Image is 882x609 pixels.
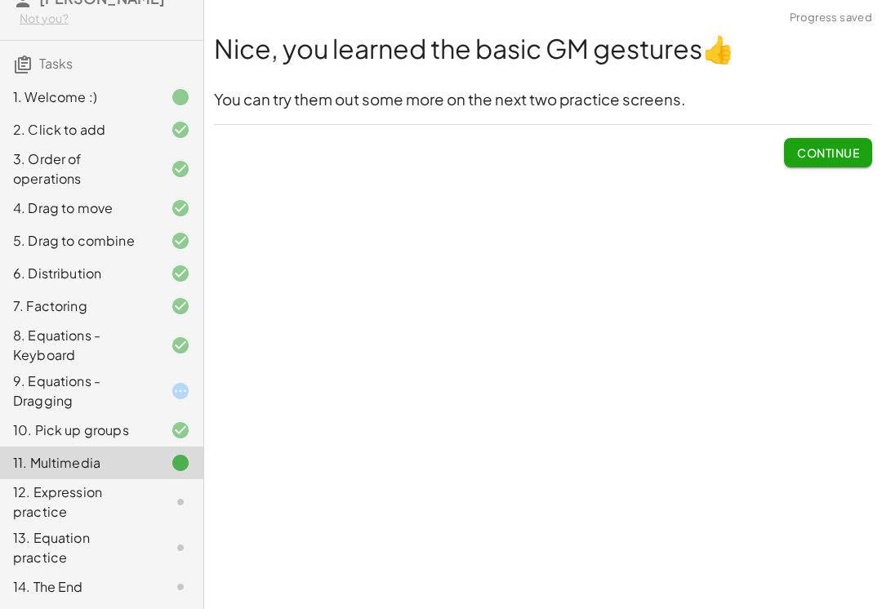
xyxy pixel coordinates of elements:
div: 7. Factoring [13,296,145,316]
div: 9. Equations - Dragging [13,371,145,411]
i: Task started. [171,381,190,401]
i: Task finished and correct. [171,159,190,179]
i: Task finished and correct. [171,120,190,140]
h3: You can try them out some more on the next two practice screens. [214,89,872,111]
h1: Nice, you learned the basic GM gestures [214,30,872,67]
i: Task finished. [171,453,190,473]
span: Progress saved [790,10,872,26]
div: 10. Pick up groups [13,420,145,440]
i: Task finished. [171,87,190,107]
div: 11. Multimedia [13,453,145,473]
div: 2. Click to add [13,120,145,140]
div: 5. Drag to combine [13,231,145,251]
span: 👍 [702,32,735,64]
i: Task finished and correct. [171,420,190,440]
i: Task finished and correct. [171,336,190,355]
i: Task not started. [171,492,190,512]
i: Task finished and correct. [171,296,190,316]
i: Task finished and correct. [171,264,190,283]
button: Continue [784,138,872,167]
span: Tasks [39,55,73,72]
i: Task not started. [171,577,190,597]
div: 12. Expression practice [13,482,145,522]
i: Task finished and correct. [171,231,190,251]
div: 13. Equation practice [13,528,145,567]
div: 4. Drag to move [13,198,145,218]
i: Task finished and correct. [171,198,190,218]
div: 8. Equations - Keyboard [13,326,145,365]
div: 14. The End [13,577,145,597]
div: 3. Order of operations [13,149,145,189]
div: Not you? [20,11,190,27]
div: 1. Welcome :) [13,87,145,107]
div: 6. Distribution [13,264,145,283]
span: Continue [797,145,859,160]
i: Task not started. [171,538,190,558]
